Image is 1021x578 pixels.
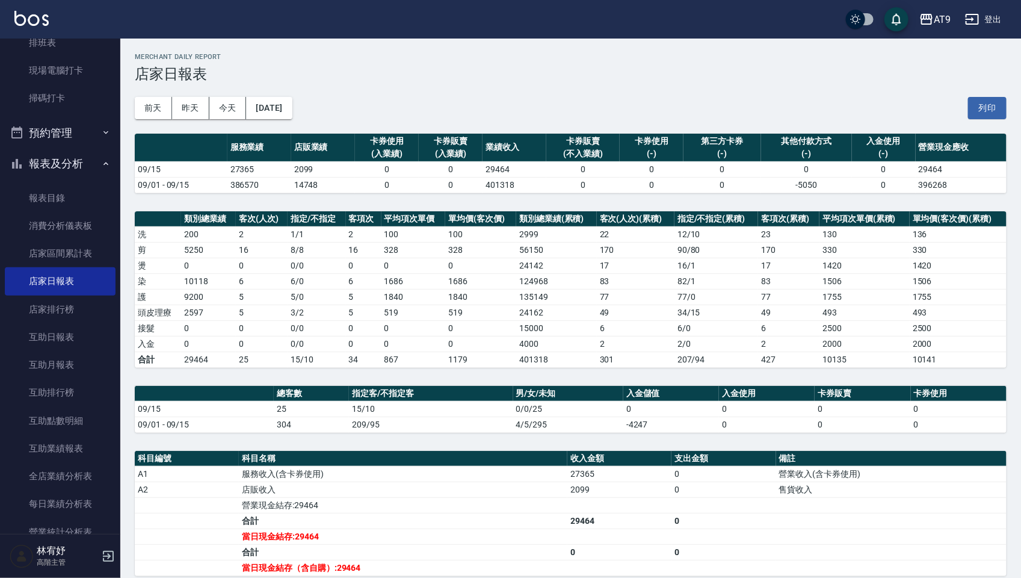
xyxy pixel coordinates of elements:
td: 0/0/25 [513,401,623,417]
td: 2500 [819,320,910,336]
td: 124968 [516,273,597,289]
td: 519 [445,305,516,320]
div: 入金使用 [855,135,913,148]
td: 售貨收入 [776,482,1007,497]
h3: 店家日報表 [135,66,1007,82]
th: 平均項次單價(累積) [819,211,910,227]
td: 0 [671,466,776,482]
div: 卡券販賣 [422,135,480,148]
div: (-) [623,148,680,160]
td: 09/15 [135,401,274,417]
div: 卡券販賣 [549,135,617,148]
td: 燙 [135,258,181,273]
button: 報表及分析 [5,148,116,179]
div: 卡券使用 [358,135,416,148]
button: 登出 [960,8,1007,31]
td: 1840 [445,289,516,305]
td: 0 / 0 [288,336,345,352]
div: 第三方卡券 [686,135,758,148]
td: 入金 [135,336,181,352]
td: 2099 [291,161,355,177]
table: a dense table [135,386,1007,433]
td: 染 [135,273,181,289]
th: 收入金額 [567,451,671,467]
td: 0 [445,258,516,273]
td: 0 / 0 [288,258,345,273]
td: 396268 [916,177,1007,193]
td: 207/94 [674,352,758,367]
td: 店販收入 [239,482,567,497]
button: 今天 [209,97,247,119]
td: 1686 [381,273,446,289]
td: 0 [620,161,683,177]
td: 9200 [181,289,236,305]
td: 0 [683,177,761,193]
td: 330 [819,242,910,258]
td: 10118 [181,273,236,289]
td: 2000 [819,336,910,352]
a: 排班表 [5,29,116,57]
td: 15000 [516,320,597,336]
td: 25 [274,401,349,417]
th: 科目編號 [135,451,239,467]
td: 25 [236,352,288,367]
td: 27365 [567,466,671,482]
td: 09/15 [135,161,227,177]
td: 15/10 [288,352,345,367]
td: 90 / 80 [674,242,758,258]
td: 0 [236,336,288,352]
td: 10141 [910,352,1007,367]
td: 136 [910,226,1007,242]
td: 2 / 0 [674,336,758,352]
h5: 林宥妤 [37,545,98,557]
td: 100 [381,226,446,242]
th: 客項次(累積) [758,211,819,227]
td: 5 [236,305,288,320]
button: [DATE] [246,97,292,119]
td: 0 [761,161,852,177]
td: 83 [597,273,674,289]
td: 0 [911,417,1007,432]
td: 427 [758,352,819,367]
a: 店家日報表 [5,267,116,295]
th: 店販業績 [291,134,355,162]
td: 15/10 [349,401,513,417]
th: 服務業績 [227,134,291,162]
td: 401318 [483,177,546,193]
div: (-) [764,148,849,160]
td: -4247 [623,417,719,432]
td: 2999 [516,226,597,242]
a: 現場電腦打卡 [5,57,116,84]
td: 護 [135,289,181,305]
td: 24142 [516,258,597,273]
td: 23 [758,226,819,242]
td: 0 [911,401,1007,417]
td: 當日現金結存（含自購）:29464 [239,560,567,576]
td: 服務收入(含卡券使用) [239,466,567,482]
td: 519 [381,305,446,320]
td: 49 [758,305,819,320]
th: 卡券販賣 [815,386,910,402]
td: 0 [346,336,381,352]
td: 2099 [567,482,671,497]
td: 合計 [135,352,181,367]
a: 營業統計分析表 [5,518,116,546]
th: 入金使用 [719,386,815,402]
th: 入金儲值 [623,386,719,402]
td: 493 [819,305,910,320]
td: 10135 [819,352,910,367]
a: 全店業績分析表 [5,462,116,490]
a: 互助日報表 [5,323,116,351]
a: 消費分析儀表板 [5,212,116,240]
td: 0 [683,161,761,177]
td: 0 [546,177,620,193]
table: a dense table [135,211,1007,368]
td: 1 / 1 [288,226,345,242]
td: 6 / 0 [288,273,345,289]
td: 1420 [910,258,1007,273]
td: 2000 [910,336,1007,352]
td: 209/95 [349,417,513,432]
td: 493 [910,305,1007,320]
td: 1755 [910,289,1007,305]
td: 49 [597,305,674,320]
